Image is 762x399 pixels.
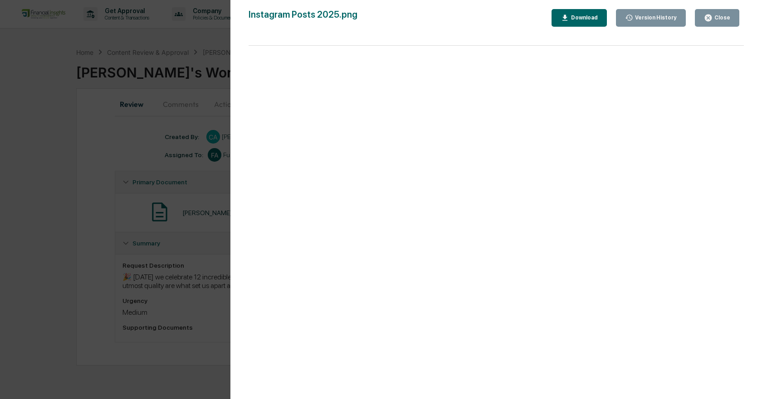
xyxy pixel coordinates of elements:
[633,14,677,21] div: Version History
[249,9,357,27] div: Instagram Posts 2025.png
[695,9,739,27] button: Close
[713,14,730,21] div: Close
[552,9,607,27] button: Download
[569,14,598,21] div: Download
[616,9,686,27] button: Version History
